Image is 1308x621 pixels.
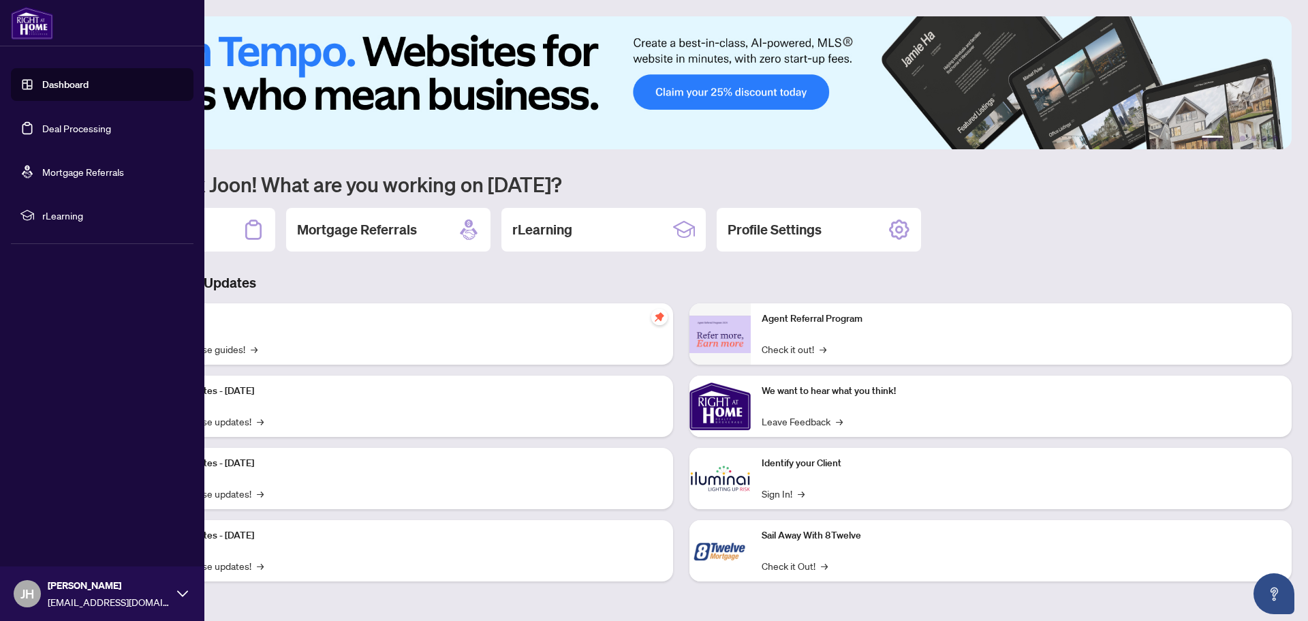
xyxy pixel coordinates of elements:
h2: rLearning [512,220,572,239]
span: → [820,342,826,357]
img: Identify your Client [689,448,751,509]
p: Platform Updates - [DATE] [143,384,662,399]
img: Sail Away With 8Twelve [689,520,751,581]
button: 3 [1240,136,1245,141]
p: Agent Referral Program [762,312,1281,327]
span: [PERSON_NAME] [48,578,170,593]
span: → [798,486,805,501]
span: [EMAIL_ADDRESS][DOMAIN_NAME] [48,594,170,609]
a: Check it out!→ [762,342,826,357]
span: → [257,414,264,429]
span: → [251,342,258,357]
a: Check it Out!→ [762,558,828,573]
button: 5 [1262,136,1267,141]
p: We want to hear what you think! [762,384,1281,399]
a: Sign In!→ [762,486,805,501]
img: logo [11,7,53,40]
img: We want to hear what you think! [689,376,751,437]
span: rLearning [42,208,184,223]
a: Dashboard [42,78,89,91]
img: Slide 0 [71,16,1292,149]
p: Platform Updates - [DATE] [143,528,662,543]
a: Leave Feedback→ [762,414,843,429]
h2: Mortgage Referrals [297,220,417,239]
p: Identify your Client [762,456,1281,471]
button: Open asap [1253,573,1294,614]
img: Agent Referral Program [689,316,751,353]
span: → [257,558,264,573]
span: JH [20,584,34,603]
p: Platform Updates - [DATE] [143,456,662,471]
button: 2 [1229,136,1234,141]
p: Sail Away With 8Twelve [762,528,1281,543]
button: 4 [1251,136,1256,141]
button: 6 [1273,136,1278,141]
span: → [257,486,264,501]
span: pushpin [651,309,668,325]
a: Mortgage Referrals [42,166,124,178]
button: 1 [1202,136,1224,141]
a: Deal Processing [42,122,111,134]
p: Self-Help [143,312,662,327]
span: → [836,414,843,429]
h1: Welcome back Joon! What are you working on [DATE]? [71,171,1292,197]
h3: Brokerage & Industry Updates [71,273,1292,292]
h2: Profile Settings [728,220,822,239]
span: → [821,558,828,573]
